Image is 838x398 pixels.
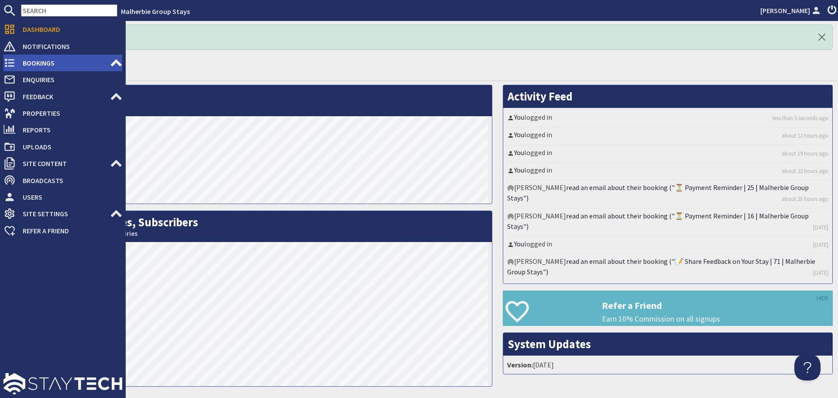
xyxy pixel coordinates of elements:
[16,73,122,87] span: Enquiries
[3,190,122,204] a: Users
[505,145,830,163] li: logged in
[16,224,122,238] span: Refer a Friend
[505,254,830,281] li: [PERSON_NAME]
[21,4,117,17] input: SEARCH
[508,337,591,351] a: System Updates
[16,56,110,70] span: Bookings
[773,114,828,122] a: less than 5 seconds ago
[507,183,809,202] a: read an email about their booking ("⏳ Payment Reminder | 25 | Malherbie Group Stays")
[794,354,821,381] iframe: Toggle Customer Support
[813,269,828,277] a: [DATE]
[16,140,122,154] span: Uploads
[31,104,488,112] small: This Month: 64 Visits
[16,173,122,187] span: Broadcasts
[26,24,833,50] div: Logged In! Hello!
[514,239,524,248] a: You
[782,132,828,140] a: about 12 hours ago
[514,113,524,121] a: You
[3,123,122,137] a: Reports
[16,190,122,204] span: Users
[760,5,822,16] a: [PERSON_NAME]
[813,241,828,249] a: [DATE]
[505,209,830,237] li: [PERSON_NAME]
[3,90,122,104] a: Feedback
[16,90,110,104] span: Feedback
[121,7,190,16] a: Malherbie Group Stays
[16,207,110,221] span: Site Settings
[505,180,830,208] li: [PERSON_NAME]
[602,313,832,325] p: Earn 10% Commission on all signups
[505,358,830,372] li: [DATE]
[505,110,830,128] li: logged in
[3,22,122,36] a: Dashboard
[3,39,122,53] a: Notifications
[514,148,524,157] a: You
[16,156,110,170] span: Site Content
[3,140,122,154] a: Uploads
[508,89,573,104] a: Activity Feed
[16,123,122,137] span: Reports
[507,211,809,231] a: read an email about their booking ("⏳ Payment Reminder | 16 | Malherbie Group Stays")
[27,211,492,242] h2: Bookings, Enquiries, Subscribers
[817,294,829,303] a: HIDE
[3,207,122,221] a: Site Settings
[505,128,830,145] li: logged in
[16,22,122,36] span: Dashboard
[782,195,828,203] a: about 23 hours ago
[507,360,533,369] strong: Version:
[602,300,832,311] h3: Refer a Friend
[16,106,122,120] span: Properties
[505,237,830,254] li: logged in
[3,173,122,187] a: Broadcasts
[514,130,524,139] a: You
[3,224,122,238] a: Refer a Friend
[514,166,524,174] a: You
[31,229,488,238] small: This Month: 0 Bookings, 0 Enquiries
[3,156,122,170] a: Site Content
[3,373,122,395] img: staytech_l_w-4e588a39d9fa60e82540d7cfac8cfe4b7147e857d3e8dbdfbd41c59d52db0ec4.svg
[507,257,815,276] a: read an email about their booking ("📝 Share Feedback on Your Stay | 71 | Malherbie Group Stays")
[503,291,833,326] a: Refer a Friend Earn 10% Commission on all signups
[3,56,122,70] a: Bookings
[813,223,828,232] a: [DATE]
[3,73,122,87] a: Enquiries
[16,39,122,53] span: Notifications
[505,163,830,180] li: logged in
[782,149,828,158] a: about 19 hours ago
[782,167,828,175] a: about 22 hours ago
[27,85,492,116] h2: Visits per Day
[3,106,122,120] a: Properties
